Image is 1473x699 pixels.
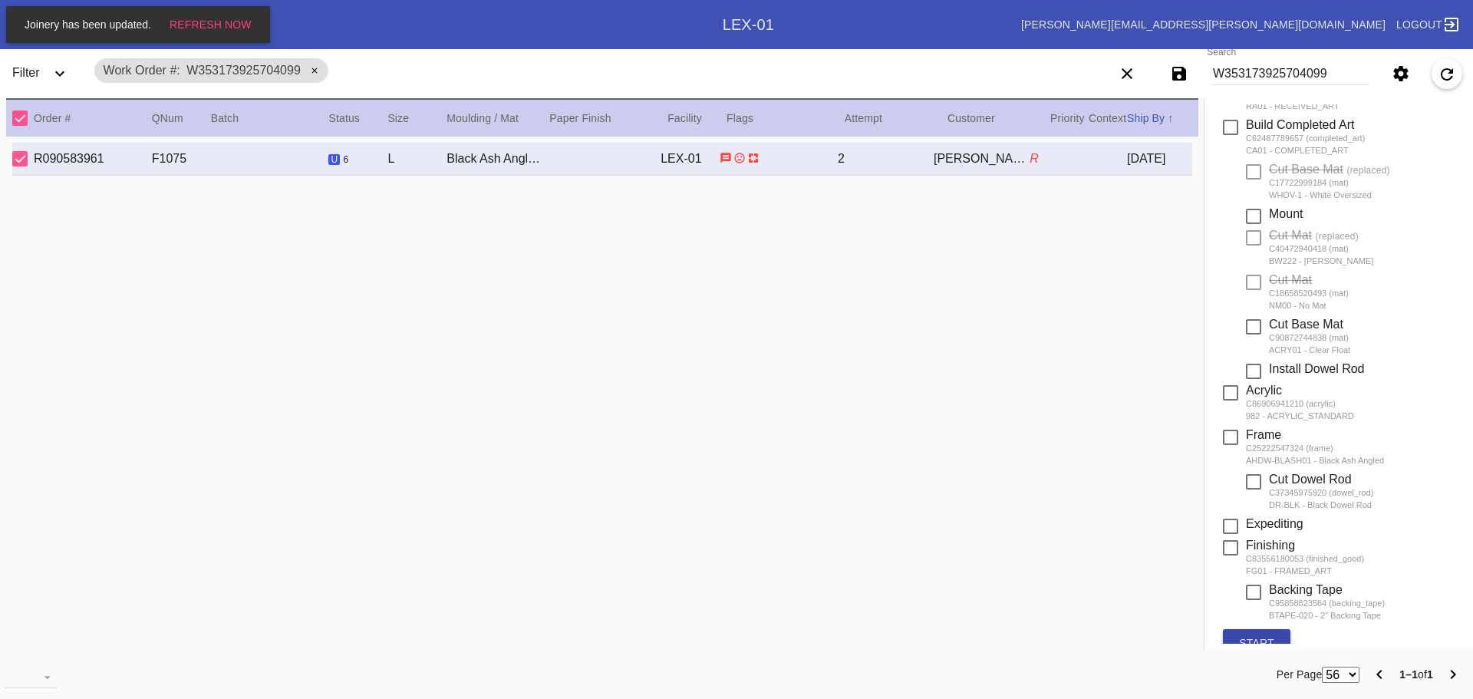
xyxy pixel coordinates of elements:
a: Logout [1392,11,1461,38]
span: Size [387,112,409,124]
div: Size [387,109,447,127]
button: Save filters [1164,58,1195,89]
button: Start [1223,629,1290,657]
md-checkbox: Expediting [1223,517,1303,532]
button: Settings [1386,58,1416,89]
md-checkbox: Acrylic C86906941210 (acrylic) 982 - ACRYLIC_STANDARD [1223,384,1354,422]
button: Expand [44,58,75,89]
span: Filter [12,66,40,79]
span: Priority [1050,112,1085,124]
b: 1 [1427,668,1433,681]
button: Clear filters [1112,58,1142,89]
div: Status [328,109,387,127]
md-checkbox: Select Work Order [12,149,35,169]
span: Cut Mat [1269,273,1312,286]
label: Per Page [1277,665,1323,684]
div: C90872744838 (mat) ACRY01 - Clear Float [1269,331,1350,356]
div: F1075 [152,152,211,166]
md-checkbox: Backing Tape C95858823564 (backing_tape) BTAPE-020 - 2" Backing Tape [1246,583,1385,622]
md-checkbox: Mount [1246,207,1303,223]
span: Ship By [1127,112,1165,124]
span: Frame [1246,428,1281,441]
span: Cut Base Mat [1269,163,1343,176]
div: C25222547324 (frame) AHDW-BLASH01 - Black Ash Angled [1246,442,1384,467]
span: Unstarted [328,154,340,165]
div: C86906941210 (acrylic) 982 - ACRYLIC_STANDARD [1246,397,1354,422]
div: C18658520493 (mat) NM00 - No Mat [1269,287,1349,312]
span: u [331,154,338,165]
span: W353173925704099 [186,64,301,77]
md-checkbox: Cut Base Mat (replaced) C17722999184 (mat) WHOV-1 - White Oversized [1246,163,1390,201]
div: Attempt [845,109,947,127]
md-checkbox: Cut Mat (replaced) C40472940418 (mat) BW222 - Dove White [1246,229,1373,267]
span: Install Dowel Rod [1269,362,1365,375]
button: Previous Page [1364,659,1395,690]
span: Joinery has been updated. [20,18,156,31]
div: C37345975920 (dowel_rod) DR-BLK - Black Dowel Rod [1269,486,1373,511]
md-checkbox: Cut Base Mat C90872744838 (mat) ACRY01 - Clear Float [1246,318,1350,356]
md-checkbox: Cut Mat C18658520493 (mat) NM00 - No Mat [1246,273,1349,312]
div: C95858823564 (backing_tape) BTAPE-020 - 2" Backing Tape [1269,597,1385,622]
div: L [387,152,447,166]
md-checkbox: Install Dowel Rod [1246,362,1365,378]
span: (replaced) [1346,165,1389,176]
md-checkbox: Select All [12,106,35,130]
span: return [733,151,746,164]
button: Refresh [1432,58,1462,89]
span: Refresh Now [170,18,252,31]
div: C17722999184 (mat) WHOV-1 - White Oversized [1269,176,1390,201]
span: Has instructions from customer. Has instructions from business. [720,151,732,164]
div: of [1399,665,1433,684]
div: Paper Finish [549,109,667,127]
div: LEX-01 [723,16,774,34]
span: Acrylic [1246,384,1282,397]
span: 6 [344,154,349,165]
div: Ship By ↑ [1127,109,1192,127]
div: 2 [838,152,934,166]
div: [DATE] [1127,152,1192,166]
span: Expediting [1246,517,1303,530]
div: Customer [947,109,1050,127]
div: C83556180053 (finished_good) FG01 - FRAMED_ART [1246,552,1364,577]
md-select: download-file: Download... [5,665,57,688]
span: (replaced) [1315,231,1358,242]
div: LEX-01 [661,152,720,166]
div: QNum [152,109,211,127]
div: Flags [727,109,845,127]
span: Cut Mat [1269,229,1312,242]
div: Moulding / Mat [447,109,549,127]
span: Logout [1396,18,1442,31]
div: Facility [667,109,727,127]
span: Finishing [1246,539,1295,552]
div: Order # [34,109,152,127]
span: ↑ [1168,112,1173,124]
div: C40472940418 (mat) BW222 - [PERSON_NAME] [1269,242,1373,267]
div: [PERSON_NAME] [934,152,1030,166]
span: 6 workflow steps remaining [344,154,349,165]
md-checkbox: Finishing C83556180053 (finished_good) FG01 - FRAMED_ART [1223,539,1364,577]
span: Build Completed Art [1246,118,1354,131]
span: Backing Tape [1269,583,1343,596]
b: 1–1 [1399,668,1418,681]
span: Cut Base Mat [1269,318,1343,331]
div: C62487789657 (completed_art) CA01 - COMPLETED_ART [1246,132,1365,157]
md-checkbox: Build Completed Art C62487789657 (completed_art) CA01 - COMPLETED_ART [1223,118,1365,157]
span: Mount [1269,207,1303,220]
div: Work OrdersExpand [36,9,723,40]
button: Next Page [1438,659,1468,690]
md-checkbox: Cut Dowel Rod C37345975920 (dowel_rod) DR-BLK - Black Dowel Rod [1246,473,1373,511]
div: FilterExpand [6,52,86,95]
div: Select Work OrderR090583961F1075Unstarted 6 workflow steps remainingLBlack Ash Angled / No MatLEX... [12,143,1192,176]
div: Priority [1050,109,1089,127]
span: Work Order # [104,64,180,77]
div: Batch [211,109,329,127]
div: Context [1089,109,1127,127]
span: Cut Dowel Rod [1269,473,1352,486]
div: R090583961 [34,152,152,166]
span: R [1030,152,1039,165]
ng-md-icon: Clear filters [1118,73,1136,85]
a: [PERSON_NAME][EMAIL_ADDRESS][PERSON_NAME][DOMAIN_NAME] [1021,18,1386,31]
div: Black Ash Angled / No Mat [447,152,542,166]
button: Refresh Now [165,11,256,38]
span: Surface Float [747,151,760,164]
